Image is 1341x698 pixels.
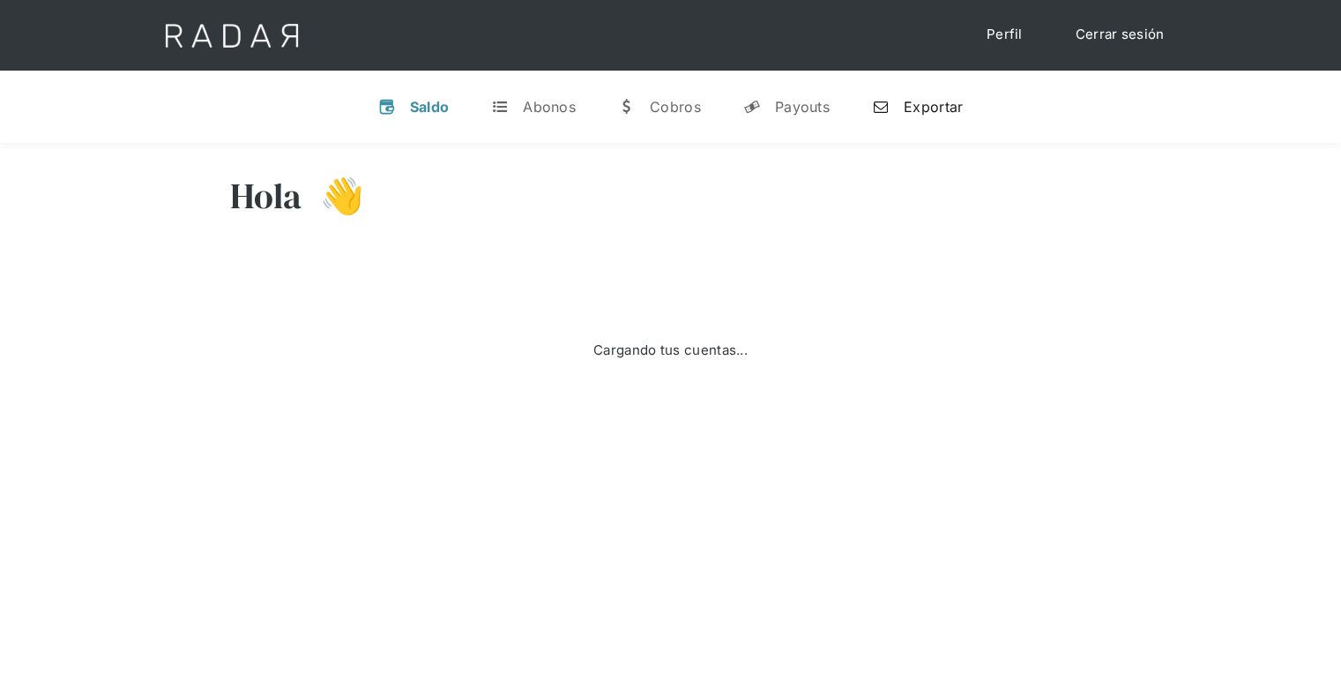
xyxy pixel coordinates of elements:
div: Exportar [904,98,963,116]
div: w [618,98,636,116]
div: Abonos [523,98,576,116]
div: Payouts [775,98,830,116]
div: Cobros [650,98,701,116]
h3: 👋 [302,174,364,218]
div: n [872,98,890,116]
div: Saldo [410,98,450,116]
h3: Hola [230,174,302,218]
div: t [491,98,509,116]
div: v [378,98,396,116]
div: y [743,98,761,116]
div: Cargando tus cuentas... [593,341,748,361]
a: Cerrar sesión [1058,18,1182,52]
a: Perfil [969,18,1040,52]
